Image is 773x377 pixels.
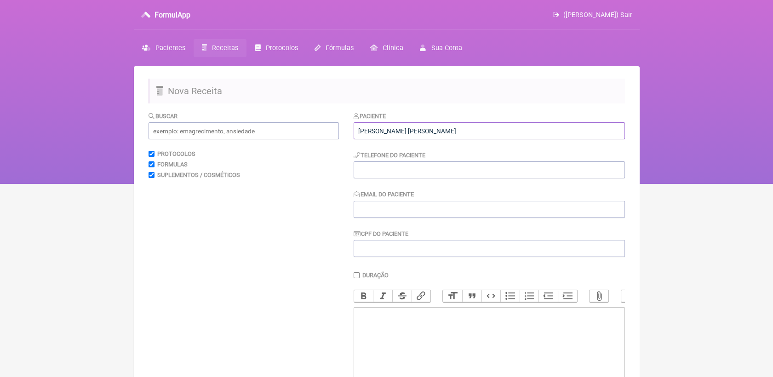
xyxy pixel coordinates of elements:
button: Bold [354,290,373,302]
button: Numbers [520,290,539,302]
label: Protocolos [157,150,195,157]
button: Code [481,290,501,302]
button: Quote [462,290,481,302]
a: ([PERSON_NAME]) Sair [553,11,632,19]
label: Formulas [157,161,188,168]
label: Paciente [354,113,386,120]
span: Clínica [383,44,403,52]
a: Sua Conta [412,39,470,57]
label: Duração [362,272,389,279]
button: Heading [443,290,462,302]
label: Suplementos / Cosméticos [157,171,240,178]
label: Buscar [149,113,178,120]
span: ([PERSON_NAME]) Sair [563,11,632,19]
button: Undo [621,290,641,302]
button: Strikethrough [392,290,412,302]
button: Increase Level [558,290,577,302]
label: Email do Paciente [354,191,414,198]
a: Clínica [362,39,412,57]
input: exemplo: emagrecimento, ansiedade [149,122,339,139]
span: Fórmulas [326,44,354,52]
a: Protocolos [246,39,306,57]
label: CPF do Paciente [354,230,409,237]
label: Telefone do Paciente [354,152,426,159]
button: Link [412,290,431,302]
span: Pacientes [155,44,185,52]
span: Sua Conta [431,44,462,52]
button: Bullets [500,290,520,302]
button: Italic [373,290,392,302]
span: Protocolos [266,44,298,52]
a: Pacientes [134,39,194,57]
a: Fórmulas [306,39,362,57]
button: Attach Files [590,290,609,302]
a: Receitas [194,39,246,57]
button: Decrease Level [538,290,558,302]
h3: FormulApp [155,11,190,19]
h2: Nova Receita [149,79,625,103]
span: Receitas [212,44,238,52]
